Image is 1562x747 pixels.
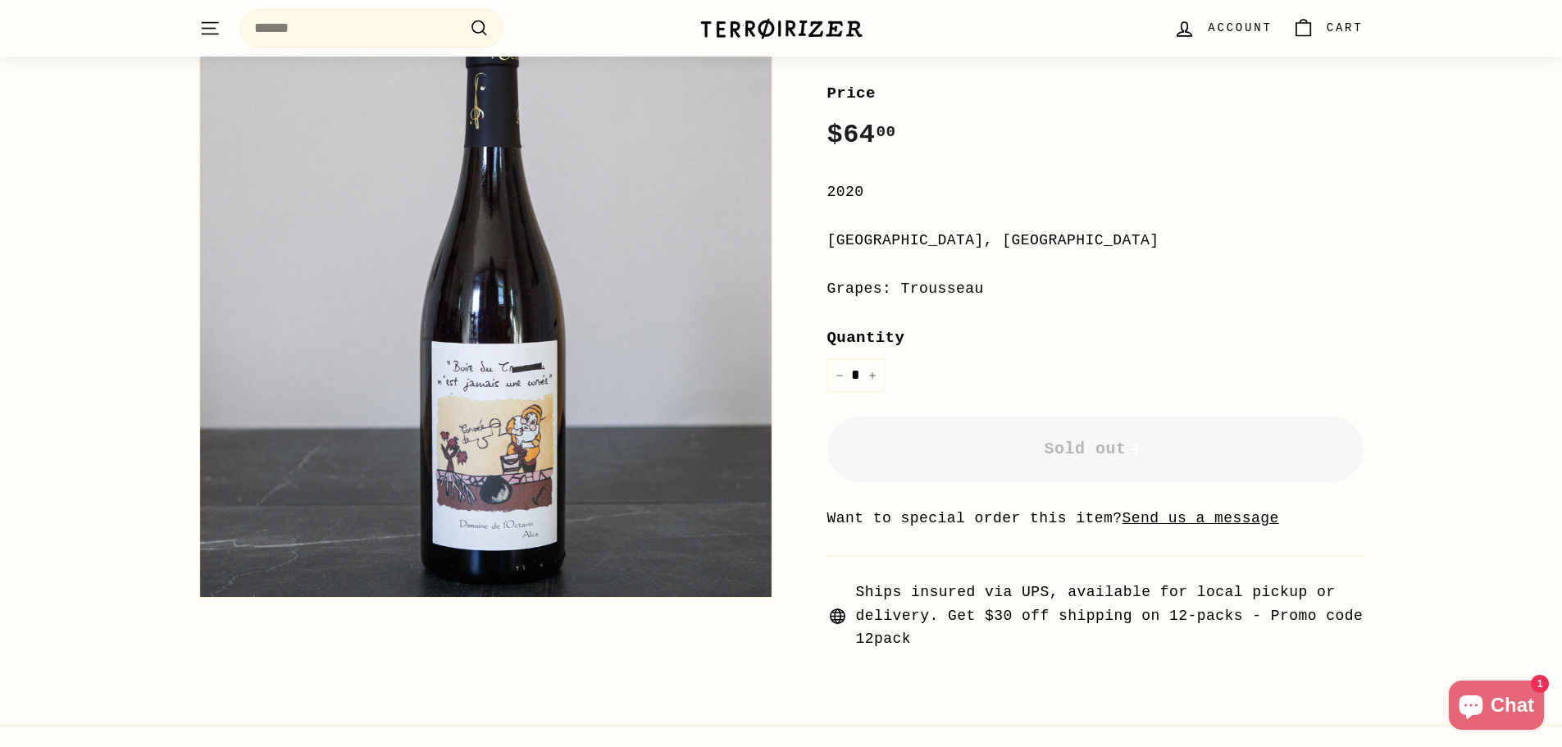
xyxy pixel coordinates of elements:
[1208,19,1272,37] span: Account
[827,81,1364,106] label: Price
[827,507,1364,531] li: Want to special order this item?
[1164,4,1282,52] a: Account
[1044,440,1145,458] span: Sold out
[1444,681,1549,734] inbox-online-store-chat: Shopify online store chat
[827,120,896,150] span: $64
[827,180,1364,204] div: 2020
[827,358,852,392] button: Reduce item quantity by one
[827,326,1364,350] label: Quantity
[827,358,885,392] input: quantity
[1123,510,1279,526] a: Send us a message
[827,277,1364,301] div: Grapes: Trousseau
[827,229,1364,253] div: [GEOGRAPHIC_DATA], [GEOGRAPHIC_DATA]
[856,581,1364,651] span: Ships insured via UPS, available for local pickup or delivery. Get $30 off shipping on 12-packs -...
[860,358,885,392] button: Increase item quantity by one
[1282,4,1373,52] a: Cart
[200,25,772,597] img: Corvées de T...
[1327,19,1364,37] span: Cart
[876,123,895,141] sup: 00
[827,417,1364,482] button: Sold out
